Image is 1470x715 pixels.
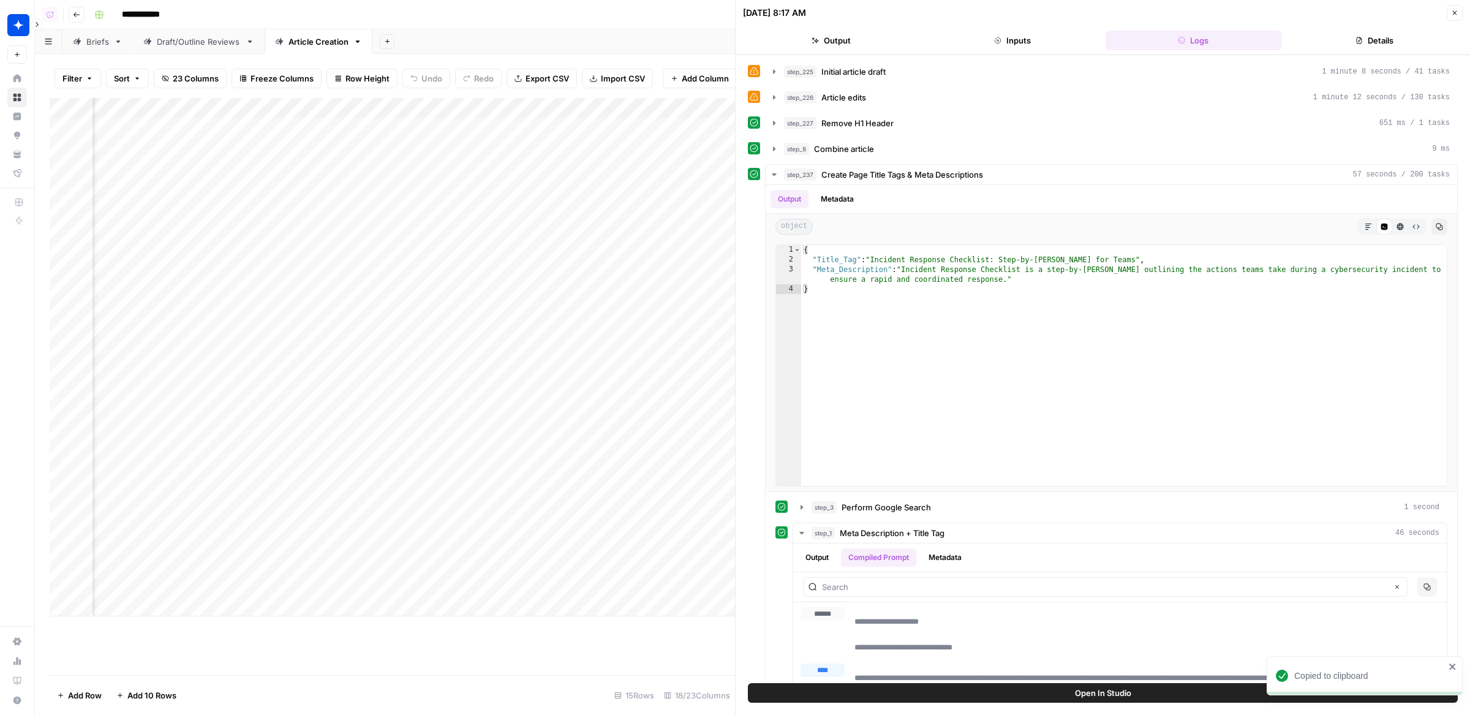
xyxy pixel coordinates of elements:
[265,29,372,54] a: Article Creation
[114,72,130,85] span: Sort
[1286,31,1463,50] button: Details
[7,107,27,126] a: Insights
[766,88,1457,107] button: 1 minute 12 seconds / 130 tasks
[748,683,1458,703] button: Open In Studio
[7,69,27,88] a: Home
[7,14,29,36] img: Wiz Logo
[402,69,450,88] button: Undo
[841,548,916,567] button: Compiled Prompt
[1395,528,1439,539] span: 46 seconds
[812,527,835,539] span: step_1
[1379,118,1450,129] span: 651 ms / 1 tasks
[775,219,813,235] span: object
[766,113,1457,133] button: 651 ms / 1 tasks
[7,126,27,145] a: Opportunities
[7,145,27,164] a: Your Data
[474,72,494,85] span: Redo
[7,88,27,107] a: Browse
[743,31,919,50] button: Output
[766,62,1457,81] button: 1 minute 8 seconds / 41 tasks
[784,117,816,129] span: step_227
[421,72,442,85] span: Undo
[821,91,866,104] span: Article edits
[1404,502,1439,513] span: 1 second
[50,686,109,705] button: Add Row
[7,164,27,183] a: Flightpath
[682,72,729,85] span: Add Column
[7,651,27,671] a: Usage
[784,91,816,104] span: step_226
[771,190,809,208] button: Output
[812,501,837,513] span: step_3
[609,686,659,705] div: 15 Rows
[1322,66,1450,77] span: 1 minute 8 seconds / 41 tasks
[821,66,886,78] span: Initial article draft
[813,190,861,208] button: Metadata
[109,686,184,705] button: Add 10 Rows
[776,245,801,255] div: 1
[766,139,1457,159] button: 9 ms
[924,31,1101,50] button: Inputs
[1106,31,1282,50] button: Logs
[127,689,176,702] span: Add 10 Rows
[133,29,265,54] a: Draft/Outline Reviews
[794,245,801,255] span: Toggle code folding, rows 1 through 4
[776,255,801,265] div: 2
[659,686,735,705] div: 18/23 Columns
[507,69,577,88] button: Export CSV
[784,168,816,181] span: step_237
[62,72,82,85] span: Filter
[582,69,653,88] button: Import CSV
[455,69,502,88] button: Redo
[821,168,983,181] span: Create Page Title Tags & Meta Descriptions
[793,497,1447,517] button: 1 second
[1313,92,1450,103] span: 1 minute 12 seconds / 130 tasks
[743,7,806,19] div: [DATE] 8:17 AM
[7,632,27,651] a: Settings
[814,143,874,155] span: Combine article
[776,284,801,294] div: 4
[1075,687,1131,699] span: Open In Studio
[173,72,219,85] span: 23 Columns
[232,69,322,88] button: Freeze Columns
[526,72,569,85] span: Export CSV
[798,548,836,567] button: Output
[601,72,645,85] span: Import CSV
[154,69,227,88] button: 23 Columns
[106,69,149,88] button: Sort
[793,523,1447,543] button: 46 seconds
[776,265,801,284] div: 3
[288,36,349,48] div: Article Creation
[157,36,241,48] div: Draft/Outline Reviews
[784,143,809,155] span: step_8
[251,72,314,85] span: Freeze Columns
[1294,670,1445,682] div: Copied to clipboard
[68,689,102,702] span: Add Row
[345,72,390,85] span: Row Height
[7,671,27,690] a: Learning Hub
[55,69,101,88] button: Filter
[86,36,109,48] div: Briefs
[784,66,816,78] span: step_225
[821,117,894,129] span: Remove H1 Header
[1432,143,1450,154] span: 9 ms
[1449,662,1457,671] button: close
[842,501,931,513] span: Perform Google Search
[62,29,133,54] a: Briefs
[921,548,969,567] button: Metadata
[1353,169,1450,180] span: 57 seconds / 200 tasks
[766,165,1457,184] button: 57 seconds / 200 tasks
[840,527,944,539] span: Meta Description + Title Tag
[7,690,27,710] button: Help + Support
[7,10,27,40] button: Workspace: Wiz
[326,69,398,88] button: Row Height
[663,69,737,88] button: Add Column
[822,581,1387,593] input: Search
